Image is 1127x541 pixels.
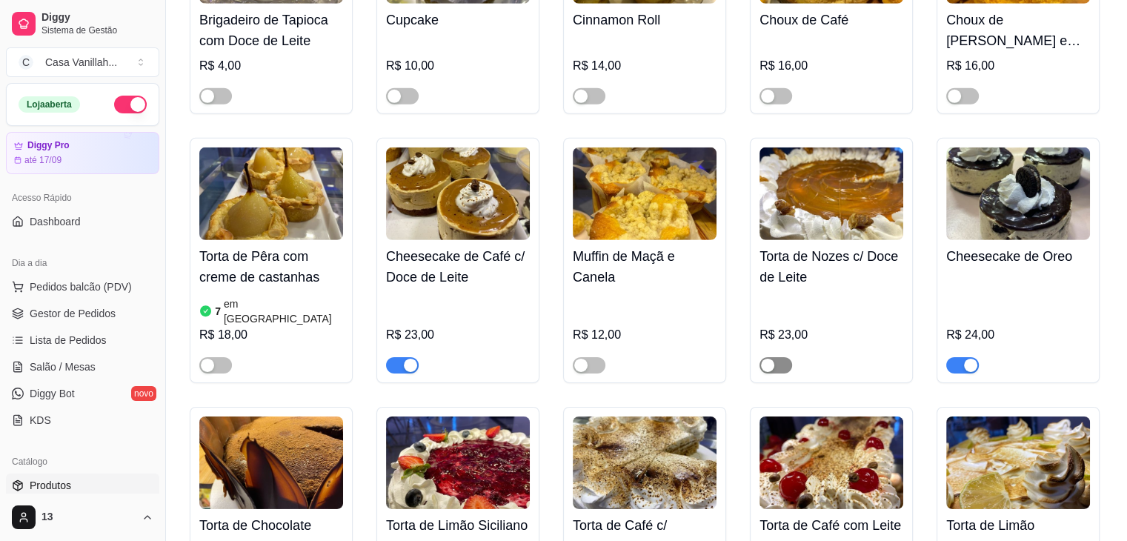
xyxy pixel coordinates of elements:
[573,416,717,509] img: product-image
[199,416,343,509] img: product-image
[6,499,159,535] button: 13
[41,24,153,36] span: Sistema de Gestão
[30,333,107,348] span: Lista de Pedidos
[759,326,903,344] div: R$ 23,00
[30,279,132,294] span: Pedidos balcão (PDV)
[19,55,33,70] span: C
[6,302,159,325] a: Gestor de Pedidos
[946,246,1090,267] h4: Cheesecake de Oreo
[946,147,1090,240] img: product-image
[946,57,1090,75] div: R$ 16,00
[30,214,81,229] span: Dashboard
[6,251,159,275] div: Dia a dia
[573,246,717,288] h4: Muffin de Maçã e Canela
[6,186,159,210] div: Acesso Rápido
[759,515,903,536] h4: Torta de Café com Leite
[199,57,343,75] div: R$ 4,00
[6,450,159,474] div: Catálogo
[27,140,70,151] article: Diggy Pro
[759,246,903,288] h4: Torta de Nozes c/ Doce de Leite
[19,96,80,113] div: Loja aberta
[946,416,1090,509] img: product-image
[759,147,903,240] img: product-image
[199,246,343,288] h4: Torta de Pêra com creme de castanhas
[199,10,343,51] h4: Brigadeiro de Tapioca com Doce de Leite
[6,47,159,77] button: Select a team
[6,210,159,233] a: Dashboard
[386,246,530,288] h4: Cheesecake de Café c/ Doce de Leite
[386,10,530,30] h4: Cupcake
[199,515,343,536] h4: Torta de Chocolate
[759,416,903,509] img: product-image
[386,57,530,75] div: R$ 10,00
[386,326,530,344] div: R$ 23,00
[759,10,903,30] h4: Choux de Café
[45,55,117,70] div: Casa Vanillah ...
[946,515,1090,536] h4: Torta de Limão
[573,326,717,344] div: R$ 12,00
[759,57,903,75] div: R$ 16,00
[30,478,71,493] span: Produtos
[199,326,343,344] div: R$ 18,00
[6,355,159,379] a: Salão / Mesas
[573,57,717,75] div: R$ 14,00
[41,511,136,524] span: 13
[6,132,159,174] a: Diggy Proaté 17/09
[30,359,96,374] span: Salão / Mesas
[386,416,530,509] img: product-image
[573,10,717,30] h4: Cinnamon Roll
[6,382,159,405] a: Diggy Botnovo
[386,147,530,240] img: product-image
[573,147,717,240] img: product-image
[30,386,75,401] span: Diggy Bot
[6,6,159,42] a: DiggySistema de Gestão
[6,328,159,352] a: Lista de Pedidos
[215,304,221,319] article: 7
[6,408,159,432] a: KDS
[946,10,1090,51] h4: Choux de [PERSON_NAME] e [PERSON_NAME]
[24,154,61,166] article: até 17/09
[41,11,153,24] span: Diggy
[946,326,1090,344] div: R$ 24,00
[199,147,343,240] img: product-image
[30,306,116,321] span: Gestor de Pedidos
[114,96,147,113] button: Alterar Status
[30,413,51,428] span: KDS
[224,296,343,326] article: em [GEOGRAPHIC_DATA]
[6,474,159,497] a: Produtos
[6,275,159,299] button: Pedidos balcão (PDV)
